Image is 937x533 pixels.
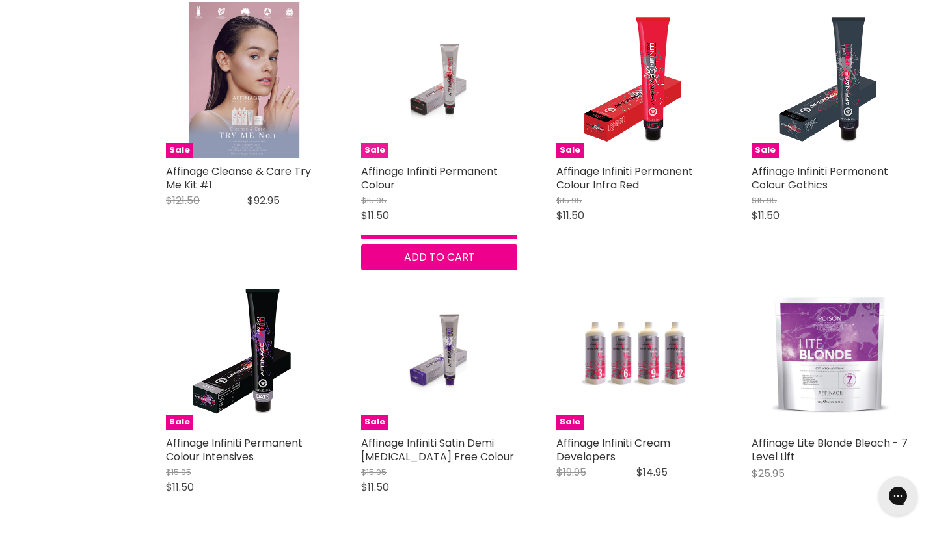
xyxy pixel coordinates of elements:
[872,472,924,520] iframe: Gorgias live chat messenger
[166,480,194,495] span: $11.50
[387,2,491,158] img: Affinage Infiniti Permanent Colour
[752,164,888,192] a: Affinage Infiniti Permanent Colour Gothics
[361,2,517,158] a: Affinage Infiniti Permanent Colour Sale
[166,415,193,430] span: Sale
[189,2,299,158] img: Affinage Cleanse & Care Try Me Kit #1
[556,143,584,158] span: Sale
[387,274,491,430] img: Affinage Infiniti Satin Demi Ammonia Free Colour
[752,274,908,430] a: Affinage Lite Blonde Bleach - 7 Level Lift
[166,2,322,158] a: Affinage Cleanse & Care Try Me Kit #1 Sale
[404,250,475,265] span: Add to cart
[556,208,584,223] span: $11.50
[556,164,693,192] a: Affinage Infiniti Permanent Colour Infra Red
[556,274,713,430] a: Affinage Infiniti Cream Developers Sale
[361,164,498,192] a: Affinage Infiniti Permanent Colour
[767,274,891,430] img: Affinage Lite Blonde Bleach - 7 Level Lift
[752,435,908,464] a: Affinage Lite Blonde Bleach - 7 Level Lift
[166,193,200,208] span: $121.50
[183,274,306,430] img: Affinage Infiniti Permanent Colour Intensives
[556,435,670,464] a: Affinage Infiniti Cream Developers
[752,2,908,158] a: Affinage Infiniti Permanent Colour Gothics Sale
[573,2,696,158] img: Affinage Infiniti Permanent Colour Infra Red
[582,274,686,430] img: Affinage Infiniti Cream Developers
[752,466,785,481] span: $25.95
[166,435,303,464] a: Affinage Infiniti Permanent Colour Intensives
[166,274,322,430] a: Affinage Infiniti Permanent Colour Intensives Sale
[752,208,780,223] span: $11.50
[361,194,387,207] span: $15.95
[361,143,388,158] span: Sale
[556,465,586,480] span: $19.95
[166,143,193,158] span: Sale
[361,435,514,464] a: Affinage Infiniti Satin Demi [MEDICAL_DATA] Free Colour
[636,465,668,480] span: $14.95
[556,415,584,430] span: Sale
[556,194,582,207] span: $15.95
[361,415,388,430] span: Sale
[361,244,517,270] button: Add to cart
[556,2,713,158] a: Affinage Infiniti Permanent Colour Infra Red Sale
[752,143,779,158] span: Sale
[361,208,389,223] span: $11.50
[361,480,389,495] span: $11.50
[361,466,387,478] span: $15.95
[768,2,891,158] img: Affinage Infiniti Permanent Colour Gothics
[247,193,280,208] span: $92.95
[752,194,777,207] span: $15.95
[166,164,311,192] a: Affinage Cleanse & Care Try Me Kit #1
[166,466,191,478] span: $15.95
[361,274,517,430] a: Affinage Infiniti Satin Demi Ammonia Free Colour Sale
